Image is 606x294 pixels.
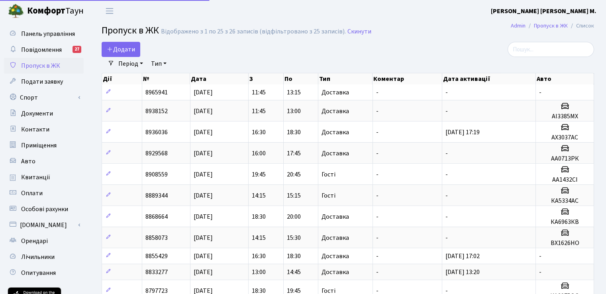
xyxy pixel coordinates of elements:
[194,107,213,116] span: [DATE]
[142,73,190,84] th: №
[4,122,84,137] a: Контакти
[445,191,448,200] span: -
[21,141,57,150] span: Приміщення
[27,4,84,18] span: Таун
[252,88,266,97] span: 11:45
[107,45,135,54] span: Додати
[508,42,594,57] input: Пошук...
[445,252,480,261] span: [DATE] 17:02
[287,268,301,276] span: 14:45
[376,128,379,137] span: -
[499,18,606,34] nav: breadcrumb
[4,249,84,265] a: Лічильники
[145,252,168,261] span: 8855429
[322,108,349,114] span: Доставка
[4,42,84,58] a: Повідомлення27
[4,201,84,217] a: Особові рахунки
[145,191,168,200] span: 8889344
[145,268,168,276] span: 8833277
[194,170,213,179] span: [DATE]
[21,189,43,198] span: Оплати
[21,61,60,70] span: Пропуск в ЖК
[194,252,213,261] span: [DATE]
[445,212,448,221] span: -
[252,212,266,221] span: 18:30
[539,239,590,247] h5: ВХ1626НО
[568,22,594,30] li: Список
[194,233,213,242] span: [DATE]
[376,149,379,158] span: -
[252,107,266,116] span: 11:45
[100,4,120,18] button: Переключити навігацію
[539,155,590,163] h5: АА0713РК
[376,233,379,242] span: -
[539,176,590,184] h5: АА1432СІ
[322,269,349,275] span: Доставка
[21,157,35,166] span: Авто
[190,73,249,84] th: Дата
[27,4,65,17] b: Комфорт
[376,252,379,261] span: -
[376,107,379,116] span: -
[4,217,84,233] a: [DOMAIN_NAME]
[287,212,301,221] span: 20:00
[73,46,81,53] div: 27
[445,88,448,97] span: -
[252,128,266,137] span: 16:30
[145,128,168,137] span: 8936036
[287,128,301,137] span: 18:30
[491,6,596,16] a: [PERSON_NAME] [PERSON_NAME] М.
[536,73,594,84] th: Авто
[145,170,168,179] span: 8908559
[194,191,213,200] span: [DATE]
[287,88,301,97] span: 13:15
[115,57,146,71] a: Період
[4,74,84,90] a: Подати заявку
[4,58,84,74] a: Пропуск в ЖК
[145,212,168,221] span: 8868664
[145,88,168,97] span: 8965941
[287,191,301,200] span: 15:15
[194,128,213,137] span: [DATE]
[445,170,448,179] span: -
[252,233,266,242] span: 14:15
[287,107,301,116] span: 13:00
[4,106,84,122] a: Документи
[4,265,84,281] a: Опитування
[539,113,590,120] h5: АІ3385МХ
[252,170,266,179] span: 19:45
[347,28,371,35] a: Скинути
[102,24,159,37] span: Пропуск в ЖК
[194,88,213,97] span: [DATE]
[4,137,84,153] a: Приміщення
[102,73,142,84] th: Дії
[194,268,213,276] span: [DATE]
[539,252,541,261] span: -
[145,107,168,116] span: 8938152
[252,268,266,276] span: 13:00
[194,149,213,158] span: [DATE]
[376,191,379,200] span: -
[445,268,480,276] span: [DATE] 13:20
[148,57,170,71] a: Тип
[445,128,480,137] span: [DATE] 17:19
[442,73,536,84] th: Дата активації
[376,268,379,276] span: -
[322,288,335,294] span: Гості
[322,150,349,157] span: Доставка
[21,125,49,134] span: Контакти
[4,153,84,169] a: Авто
[21,237,48,245] span: Орендарі
[287,149,301,158] span: 17:45
[284,73,318,84] th: По
[145,149,168,158] span: 8929568
[373,73,442,84] th: Коментар
[4,185,84,201] a: Оплати
[318,73,373,84] th: Тип
[322,171,335,178] span: Гості
[21,29,75,38] span: Панель управління
[539,88,541,97] span: -
[445,107,448,116] span: -
[252,149,266,158] span: 16:00
[539,197,590,205] h5: КА5334АС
